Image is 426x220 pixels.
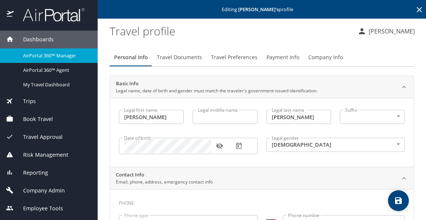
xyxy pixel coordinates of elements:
[14,133,63,141] span: Travel Approval
[14,97,36,105] span: Trips
[14,186,65,195] span: Company Admin
[23,52,89,59] span: AirPortal 360™ Manager
[266,53,299,62] span: Payment Info
[14,115,53,123] span: Book Travel
[14,204,63,213] span: Employee Tools
[211,53,258,62] span: Travel Preferences
[116,171,213,179] h2: Contact Info
[110,76,414,98] div: Basic InfoLegal name, date of birth and gender must match the traveler's government-issued identi...
[110,48,414,66] div: Profile
[114,53,148,62] span: Personal Info
[116,179,213,185] p: Email, phone, address, emergency contact info
[308,53,343,62] span: Company Info
[7,7,15,22] img: icon-airportal.png
[354,25,418,38] button: [PERSON_NAME]
[110,167,414,189] div: Contact InfoEmail, phone, address, emergency contact info
[14,169,48,177] span: Reporting
[116,80,318,87] h2: Basic Info
[23,67,89,74] span: AirPortal 360™ Agent
[340,110,405,124] div: ​
[266,138,405,152] div: [DEMOGRAPHIC_DATA]
[157,53,202,62] span: Travel Documents
[388,190,409,211] button: save
[110,98,414,167] div: Basic InfoLegal name, date of birth and gender must match the traveler's government-issued identi...
[116,87,318,94] p: Legal name, date of birth and gender must match the traveler's government-issued identification.
[15,7,85,22] img: airportal-logo.png
[238,6,279,13] strong: [PERSON_NAME] 's
[14,151,68,159] span: Risk Management
[100,7,424,12] p: Editing profile
[366,27,415,36] p: [PERSON_NAME]
[119,195,405,208] h3: Phone
[14,35,54,44] span: Dashboards
[110,19,351,42] h1: Travel profile
[23,81,89,88] span: My Travel Dashboard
